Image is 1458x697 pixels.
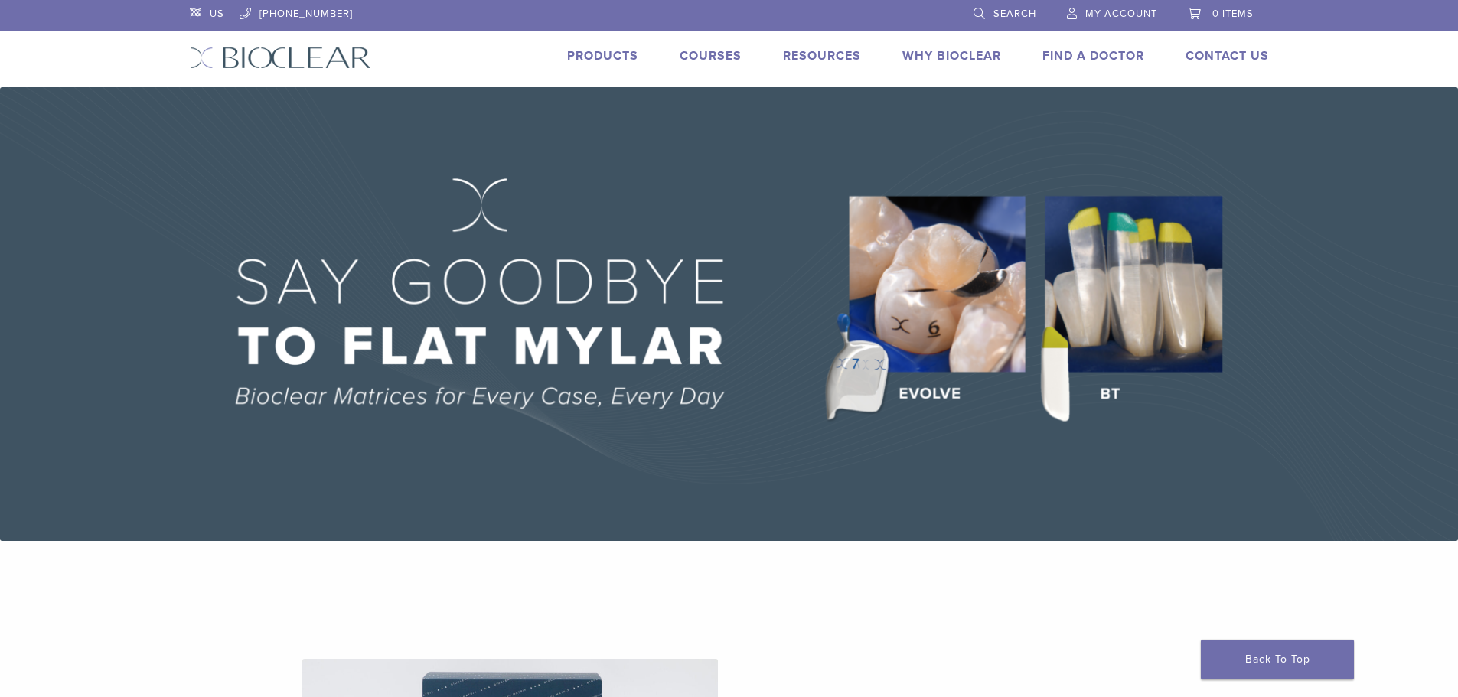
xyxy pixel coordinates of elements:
[567,48,638,64] a: Products
[190,47,371,69] img: Bioclear
[1042,48,1144,64] a: Find A Doctor
[783,48,861,64] a: Resources
[902,48,1001,64] a: Why Bioclear
[1212,8,1254,20] span: 0 items
[1201,640,1354,679] a: Back To Top
[1186,48,1269,64] a: Contact Us
[680,48,742,64] a: Courses
[1085,8,1157,20] span: My Account
[993,8,1036,20] span: Search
